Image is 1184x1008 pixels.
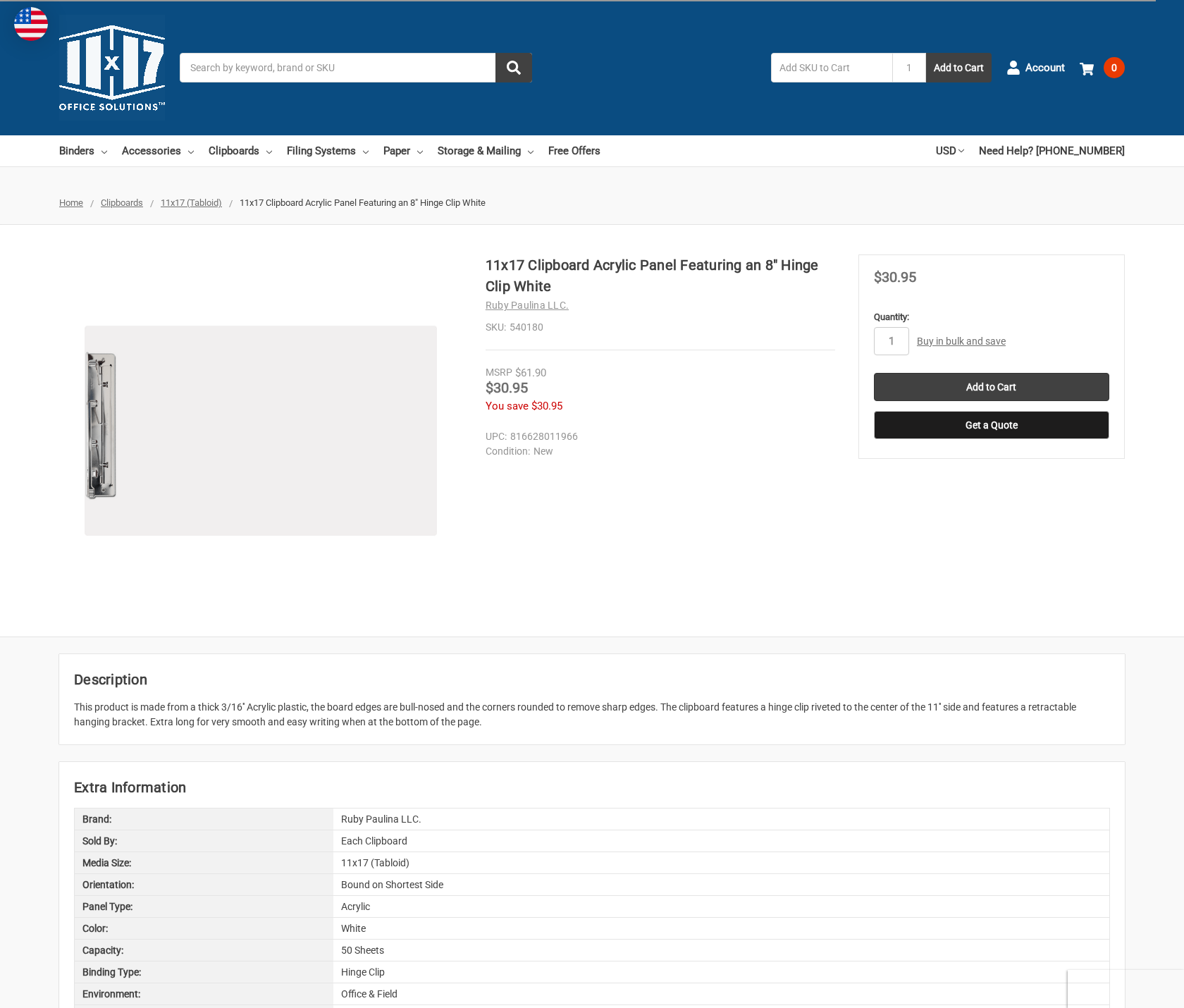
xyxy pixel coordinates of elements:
a: 0 [1080,49,1125,86]
a: Home [59,197,83,208]
h2: Description [74,669,1110,690]
a: USD [936,135,964,166]
div: 50 Sheets [333,940,1109,961]
input: Add to Cart [874,373,1109,401]
a: Storage & Mailing [438,135,534,166]
div: Each Clipboard [333,830,1109,852]
div: Hinge Clip [333,961,1109,983]
a: Buy in bulk and save [917,336,1006,347]
label: Quantity: [874,310,1109,324]
a: Clipboards [101,197,143,208]
span: 0 [1104,57,1125,78]
span: 11x17 Clipboard Acrylic Panel Featuring an 8" Hinge Clip White [240,197,486,208]
img: 11x17 Clipboard Acrylic Panel Featuring an 8" Hinge Clip White [85,254,437,607]
div: Environment: [75,983,333,1004]
span: Account [1025,60,1065,76]
span: $30.95 [531,400,562,412]
h1: 11x17 Clipboard Acrylic Panel Featuring an 8" Hinge Clip White [486,254,835,297]
dd: 816628011966 [486,429,829,444]
a: Filing Systems [287,135,369,166]
div: Sold By: [75,830,333,852]
img: duty and tax information for United States [14,7,48,41]
input: Search by keyword, brand or SKU [180,53,532,82]
a: 11x17 (Tabloid) [161,197,222,208]
a: Free Offers [548,135,600,166]
span: $30.95 [486,379,528,396]
div: 11x17 (Tabloid) [333,852,1109,873]
a: Need Help? [PHONE_NUMBER] [979,135,1125,166]
div: Orientation: [75,874,333,895]
span: $30.95 [874,269,916,285]
button: Get a Quote [874,411,1109,439]
dt: UPC: [486,429,507,444]
span: You save [486,400,529,412]
a: Clipboards [209,135,272,166]
div: Acrylic [333,896,1109,917]
a: Paper [383,135,423,166]
button: Add to Cart [926,53,992,82]
dt: Condition: [486,444,530,459]
a: Account [1006,49,1065,86]
dd: New [486,444,829,459]
div: MSRP [486,365,512,380]
div: Office & Field [333,983,1109,1004]
a: Accessories [122,135,194,166]
div: Bound on Shortest Side [333,874,1109,895]
iframe: Google Customer Reviews [1068,970,1184,1008]
div: Panel Type: [75,896,333,917]
img: 11x17.com [59,15,165,121]
a: Binders [59,135,107,166]
div: Capacity: [75,940,333,961]
div: Brand: [75,809,333,830]
div: Color: [75,918,333,939]
input: Add SKU to Cart [771,53,892,82]
h2: Extra Information [74,777,1110,798]
span: $61.90 [515,367,546,379]
dd: 540180 [486,320,835,335]
div: White [333,918,1109,939]
div: Ruby Paulina LLC. [333,809,1109,830]
div: This product is made from a thick 3/16'' Acrylic plastic, the board edges are bull-nosed and the ... [74,700,1110,730]
dt: SKU: [486,320,506,335]
a: Ruby Paulina LLC. [486,300,569,311]
div: Binding Type: [75,961,333,983]
div: Media Size: [75,852,333,873]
